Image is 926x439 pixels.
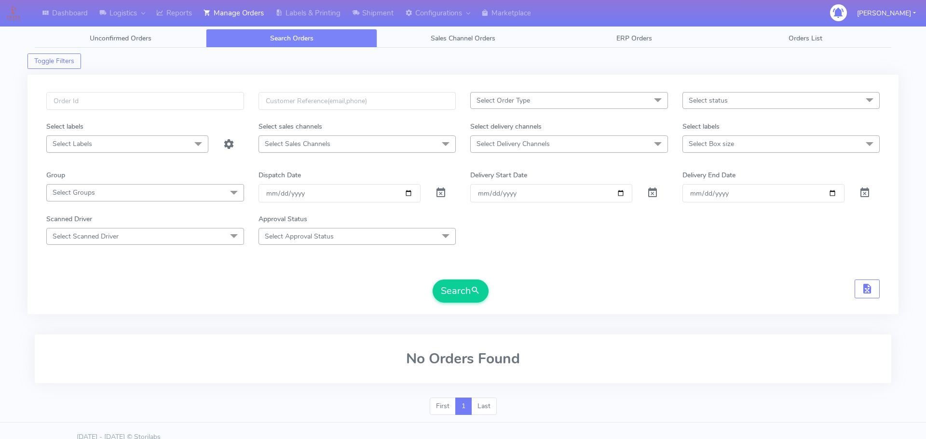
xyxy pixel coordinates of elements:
[46,92,244,110] input: Order Id
[259,92,456,110] input: Customer Reference(email,phone)
[53,232,119,241] span: Select Scanned Driver
[477,96,530,105] span: Select Order Type
[455,398,472,415] a: 1
[259,170,301,180] label: Dispatch Date
[470,170,527,180] label: Delivery Start Date
[431,34,495,43] span: Sales Channel Orders
[616,34,652,43] span: ERP Orders
[35,29,891,48] ul: Tabs
[46,170,65,180] label: Group
[265,232,334,241] span: Select Approval Status
[433,279,489,303] button: Search
[477,139,550,148] span: Select Delivery Channels
[53,139,92,148] span: Select Labels
[689,96,728,105] span: Select status
[53,188,95,197] span: Select Groups
[689,139,734,148] span: Select Box size
[682,121,720,132] label: Select labels
[789,34,822,43] span: Orders List
[27,53,81,69] button: Toggle Filters
[682,170,735,180] label: Delivery End Date
[46,214,92,224] label: Scanned Driver
[46,121,83,132] label: Select labels
[46,351,880,367] h2: No Orders Found
[259,121,322,132] label: Select sales channels
[90,34,151,43] span: Unconfirmed Orders
[265,139,330,148] span: Select Sales Channels
[850,3,923,23] button: [PERSON_NAME]
[470,121,542,132] label: Select delivery channels
[259,214,307,224] label: Approval Status
[270,34,313,43] span: Search Orders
